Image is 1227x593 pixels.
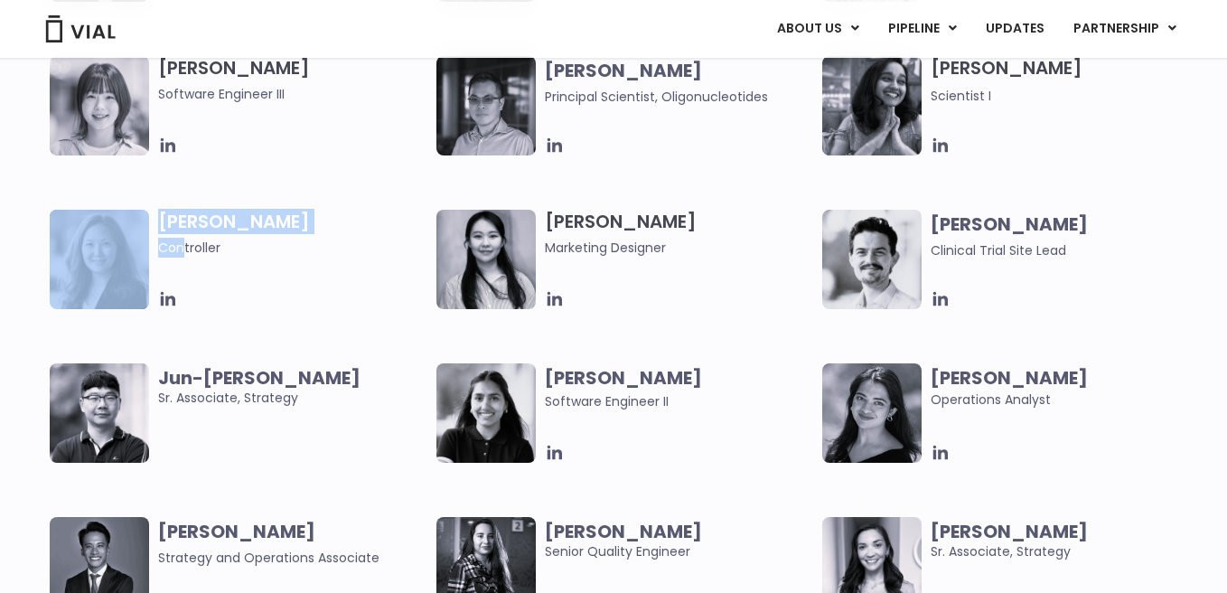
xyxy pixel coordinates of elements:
h3: [PERSON_NAME] [545,210,814,258]
b: Jun-[PERSON_NAME] [158,365,361,391]
img: Headshot of smiling of smiling man named Wei-Sheng [436,56,536,155]
a: ABOUT USMenu Toggle [763,14,873,44]
span: Sr. Associate, Strategy [931,522,1200,561]
a: PARTNERSHIPMenu Toggle [1059,14,1191,44]
img: Vial Logo [44,15,117,42]
b: [PERSON_NAME] [158,519,315,544]
h3: [PERSON_NAME] [158,56,427,104]
b: [PERSON_NAME] [931,519,1088,544]
span: Senior Quality Engineer [545,522,814,561]
img: Image of smiling woman named Tanvi [436,363,536,463]
span: Software Engineer III [158,84,427,104]
b: [PERSON_NAME] [545,58,702,83]
span: Strategy and Operations Associate [158,549,379,567]
img: Headshot of smiling woman named Sharicka [822,363,922,463]
img: Headshot of smiling woman named Sneha [822,56,922,155]
span: Clinical Trial Site Lead [931,241,1066,259]
img: Tina [50,56,149,155]
span: Marketing Designer [545,238,814,258]
img: Image of smiling man named Jun-Goo [50,363,149,463]
h3: [PERSON_NAME] [158,210,427,258]
b: [PERSON_NAME] [931,212,1088,237]
a: UPDATES [971,14,1058,44]
a: PIPELINEMenu Toggle [874,14,970,44]
span: Scientist I [931,87,991,105]
img: Smiling woman named Yousun [436,210,536,309]
span: Operations Analyst [931,368,1200,409]
img: Image of smiling man named Glenn [822,210,922,309]
h3: [PERSON_NAME] [931,56,1200,106]
span: Sr. Associate, Strategy [158,368,427,408]
b: [PERSON_NAME] [545,519,702,544]
b: [PERSON_NAME] [545,365,702,391]
img: Image of smiling woman named Aleina [50,210,149,309]
span: Controller [158,238,427,258]
b: [PERSON_NAME] [931,365,1088,391]
span: Principal Scientist, Oligonucleotides [545,88,768,106]
span: Software Engineer II [545,392,669,410]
